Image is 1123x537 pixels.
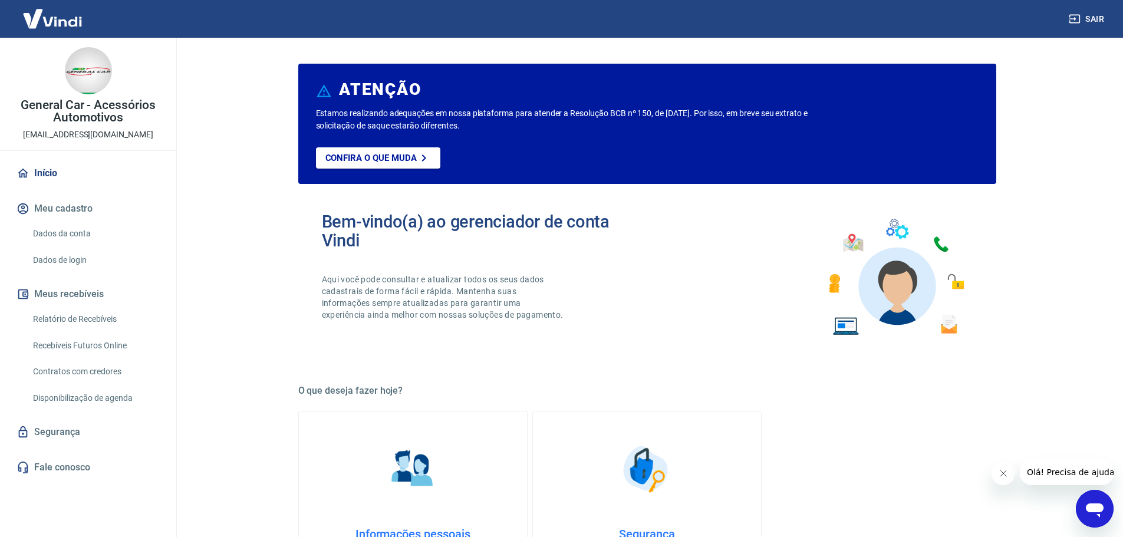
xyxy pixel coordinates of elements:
iframe: Fechar mensagem [992,462,1015,485]
iframe: Botão para abrir a janela de mensagens [1076,490,1114,528]
a: Segurança [14,419,162,445]
p: Estamos realizando adequações em nossa plataforma para atender a Resolução BCB nº 150, de [DATE].... [316,107,846,132]
a: Início [14,160,162,186]
iframe: Mensagem da empresa [1020,459,1114,485]
h5: O que deseja fazer hoje? [298,385,996,397]
a: Contratos com credores [28,360,162,384]
button: Meus recebíveis [14,281,162,307]
p: Confira o que muda [325,153,417,163]
a: Recebíveis Futuros Online [28,334,162,358]
a: Dados de login [28,248,162,272]
img: 11b132d5-bceb-4858-b07f-6927e83ef3ad.jpeg [65,47,112,94]
a: Relatório de Recebíveis [28,307,162,331]
img: Informações pessoais [383,440,442,499]
button: Sair [1066,8,1109,30]
a: Fale conosco [14,454,162,480]
button: Meu cadastro [14,196,162,222]
a: Disponibilização de agenda [28,386,162,410]
a: Dados da conta [28,222,162,246]
a: Confira o que muda [316,147,440,169]
h6: ATENÇÃO [339,84,421,95]
img: Segurança [617,440,676,499]
img: Vindi [14,1,91,37]
img: Imagem de um avatar masculino com diversos icones exemplificando as funcionalidades do gerenciado... [818,212,973,342]
h2: Bem-vindo(a) ao gerenciador de conta Vindi [322,212,647,250]
p: Aqui você pode consultar e atualizar todos os seus dados cadastrais de forma fácil e rápida. Mant... [322,274,566,321]
p: General Car - Acessórios Automotivos [9,99,167,124]
span: Olá! Precisa de ajuda? [7,8,99,18]
p: [EMAIL_ADDRESS][DOMAIN_NAME] [23,129,153,141]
